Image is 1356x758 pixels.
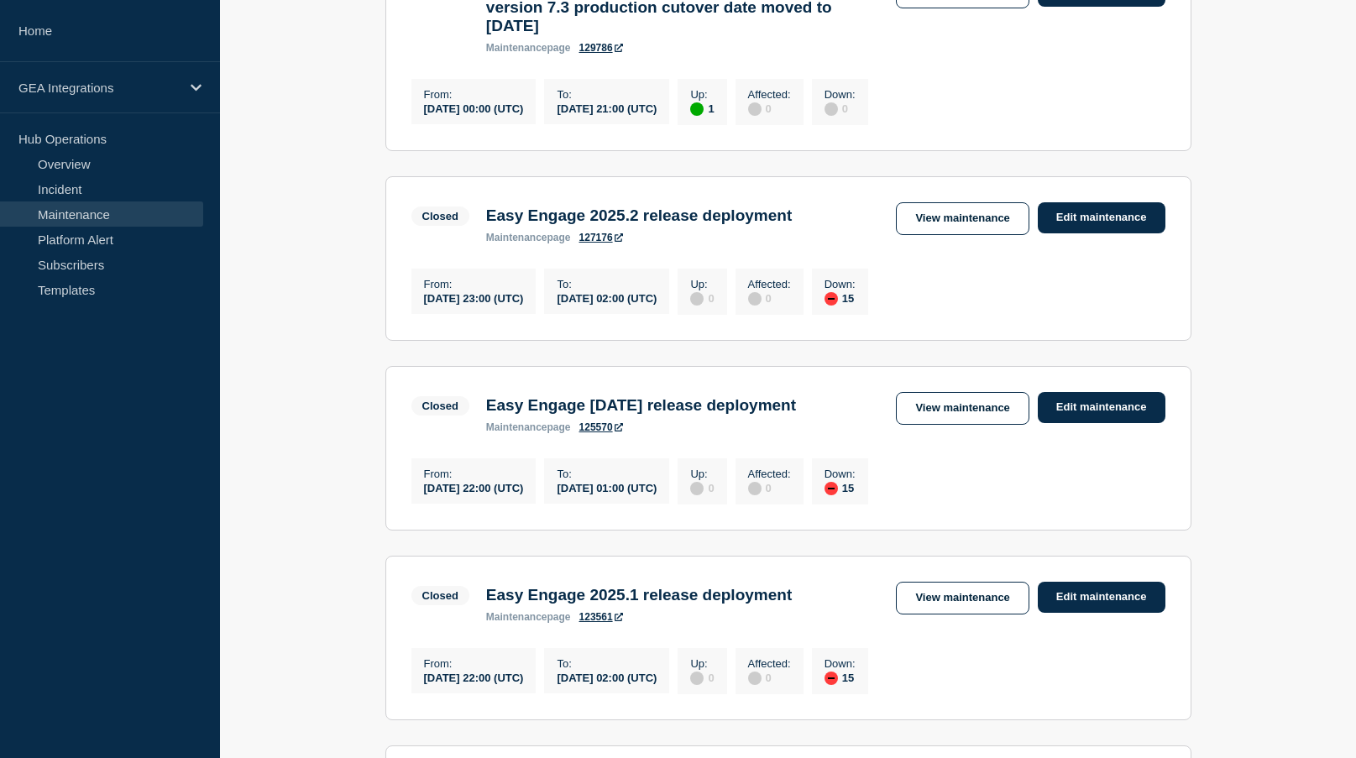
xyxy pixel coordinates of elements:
[690,672,704,685] div: disabled
[424,468,524,480] p: From :
[748,88,791,101] p: Affected :
[748,101,791,116] div: 0
[557,468,657,480] p: To :
[825,480,856,495] div: 15
[557,101,657,115] div: [DATE] 21:00 (UTC)
[748,278,791,290] p: Affected :
[690,482,704,495] div: disabled
[579,232,623,243] a: 127176
[486,421,571,433] p: page
[486,206,792,225] h3: Easy Engage 2025.2 release deployment
[690,468,714,480] p: Up :
[18,81,180,95] p: GEA Integrations
[690,290,714,306] div: 0
[748,480,791,495] div: 0
[579,421,623,433] a: 125570
[825,468,856,480] p: Down :
[690,88,714,101] p: Up :
[486,611,547,623] span: maintenance
[424,480,524,494] div: [DATE] 22:00 (UTC)
[690,102,704,116] div: up
[422,400,458,412] div: Closed
[579,42,623,54] a: 129786
[422,210,458,222] div: Closed
[825,670,856,685] div: 15
[825,657,856,670] p: Down :
[424,101,524,115] div: [DATE] 00:00 (UTC)
[825,290,856,306] div: 15
[748,468,791,480] p: Affected :
[748,670,791,685] div: 0
[825,292,838,306] div: down
[486,42,547,54] span: maintenance
[896,202,1029,235] a: View maintenance
[690,292,704,306] div: disabled
[1038,582,1165,613] a: Edit maintenance
[557,480,657,494] div: [DATE] 01:00 (UTC)
[690,101,714,116] div: 1
[486,232,571,243] p: page
[579,611,623,623] a: 123561
[557,670,657,684] div: [DATE] 02:00 (UTC)
[825,482,838,495] div: down
[486,611,571,623] p: page
[690,657,714,670] p: Up :
[1038,392,1165,423] a: Edit maintenance
[424,278,524,290] p: From :
[748,672,762,685] div: disabled
[486,232,547,243] span: maintenance
[748,657,791,670] p: Affected :
[748,102,762,116] div: disabled
[748,292,762,306] div: disabled
[825,278,856,290] p: Down :
[825,101,856,116] div: 0
[486,42,571,54] p: page
[424,657,524,670] p: From :
[690,278,714,290] p: Up :
[424,670,524,684] div: [DATE] 22:00 (UTC)
[557,290,657,305] div: [DATE] 02:00 (UTC)
[424,88,524,101] p: From :
[424,290,524,305] div: [DATE] 23:00 (UTC)
[690,670,714,685] div: 0
[896,392,1029,425] a: View maintenance
[486,421,547,433] span: maintenance
[825,672,838,685] div: down
[557,278,657,290] p: To :
[690,480,714,495] div: 0
[825,102,838,116] div: disabled
[557,88,657,101] p: To :
[486,586,792,604] h3: Easy Engage 2025.1 release deployment
[422,589,458,602] div: Closed
[486,396,796,415] h3: Easy Engage [DATE] release deployment
[825,88,856,101] p: Down :
[748,290,791,306] div: 0
[748,482,762,495] div: disabled
[557,657,657,670] p: To :
[1038,202,1165,233] a: Edit maintenance
[896,582,1029,614] a: View maintenance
